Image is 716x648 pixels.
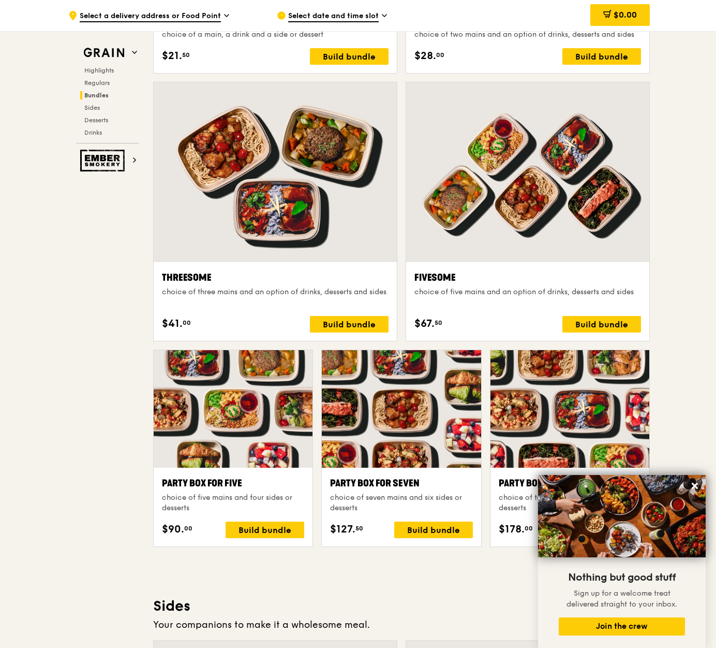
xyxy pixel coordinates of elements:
[153,617,650,632] div: Your companions to make it a wholesome meal.
[525,524,533,532] span: 00
[435,319,442,327] span: 50
[162,522,184,537] span: $90.
[566,589,677,609] span: Sign up for a welcome treat delivered straight to your inbox.
[499,493,641,513] div: choice of ten mains and eight sides or desserts
[162,476,304,491] div: Party Box for Five
[614,10,637,20] span: $0.00
[568,571,676,584] span: Nothing but good stuff
[687,478,703,494] button: Close
[562,316,641,333] div: Build bundle
[162,316,183,332] span: $41.
[162,493,304,513] div: choice of five mains and four sides or desserts
[538,475,706,557] img: DSC07876-Edit02-Large.jpeg
[562,48,641,65] div: Build bundle
[436,51,444,59] span: 00
[84,79,110,87] span: Regulars
[330,476,472,491] div: Party Box for Seven
[162,30,389,40] div: choice of a main, a drink and a side or dessert
[84,129,102,136] span: Drinks
[330,522,355,537] span: $127.
[310,48,389,65] div: Build bundle
[394,522,473,538] div: Build bundle
[84,67,114,74] span: Highlights
[84,104,100,111] span: Sides
[162,270,389,285] div: Threesome
[414,316,435,332] span: $67.
[330,493,472,513] div: choice of seven mains and six sides or desserts
[288,11,379,22] span: Select date and time slot
[80,150,128,171] img: Ember Smokery web logo
[310,316,389,333] div: Build bundle
[80,11,221,22] span: Select a delivery address or Food Point
[184,524,192,532] span: 00
[414,48,436,64] span: $28.
[183,319,191,327] span: 00
[84,92,109,99] span: Bundles
[162,48,182,64] span: $21.
[414,30,641,40] div: choice of two mains and an option of drinks, desserts and sides
[182,51,190,59] span: 50
[414,287,641,297] div: choice of five mains and an option of drinks, desserts and sides
[84,117,108,124] span: Desserts
[80,44,128,62] img: Grain web logo
[226,522,304,538] div: Build bundle
[153,597,650,615] h3: Sides
[499,476,641,491] div: Party Box for Ten
[414,270,641,285] div: Fivesome
[355,524,363,532] span: 50
[499,522,525,537] span: $178.
[162,287,389,297] div: choice of three mains and an option of drinks, desserts and sides
[559,617,685,636] button: Join the crew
